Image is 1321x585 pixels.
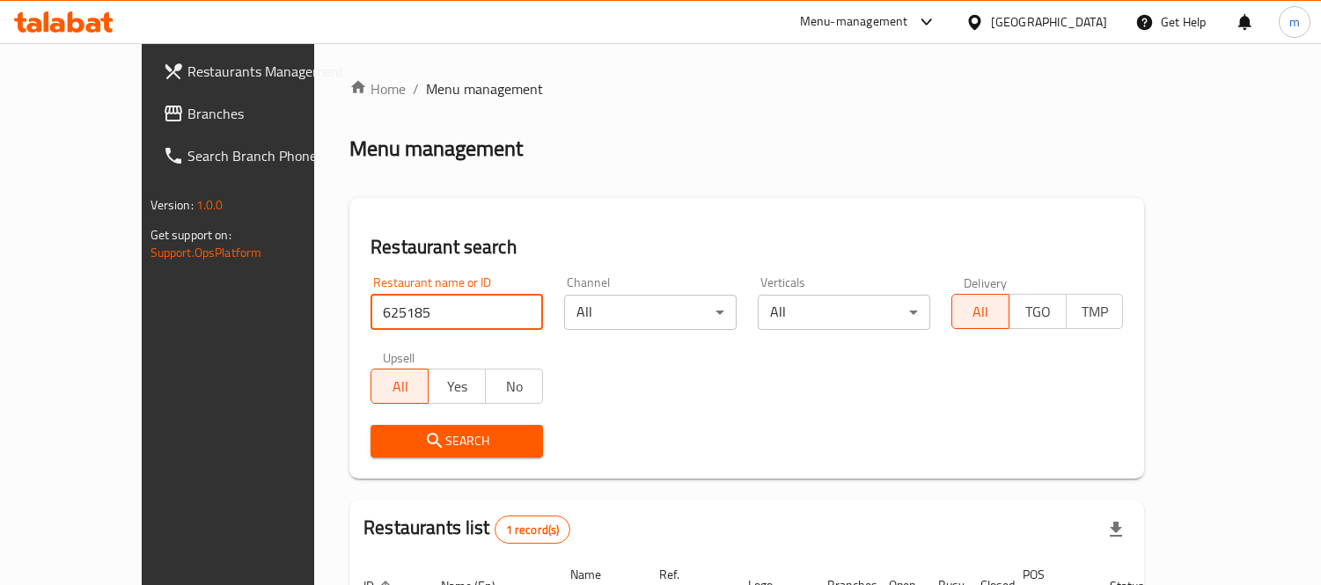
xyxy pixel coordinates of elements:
[1009,294,1067,329] button: TGO
[1066,294,1124,329] button: TMP
[363,515,570,544] h2: Restaurants list
[150,241,262,264] a: Support.OpsPlatform
[493,374,536,399] span: No
[485,369,543,404] button: No
[413,78,419,99] li: /
[385,430,529,452] span: Search
[187,61,349,82] span: Restaurants Management
[371,425,543,457] button: Search
[495,522,570,538] span: 1 record(s)
[1289,12,1300,32] span: m
[426,78,543,99] span: Menu management
[187,103,349,124] span: Branches
[196,194,224,216] span: 1.0.0
[959,299,1002,325] span: All
[428,369,486,404] button: Yes
[1095,508,1137,551] div: Export file
[149,50,363,92] a: Restaurants Management
[800,11,908,33] div: Menu-management
[349,135,523,163] h2: Menu management
[371,234,1123,260] h2: Restaurant search
[436,374,479,399] span: Yes
[349,78,406,99] a: Home
[964,276,1008,289] label: Delivery
[149,135,363,177] a: Search Branch Phone
[991,12,1107,32] div: [GEOGRAPHIC_DATA]
[150,223,231,246] span: Get support on:
[349,78,1144,99] nav: breadcrumb
[378,374,422,399] span: All
[495,516,571,544] div: Total records count
[150,194,194,216] span: Version:
[187,145,349,166] span: Search Branch Phone
[149,92,363,135] a: Branches
[371,369,429,404] button: All
[371,295,543,330] input: Search for restaurant name or ID..
[1016,299,1060,325] span: TGO
[383,351,415,363] label: Upsell
[564,295,737,330] div: All
[758,295,930,330] div: All
[951,294,1009,329] button: All
[1074,299,1117,325] span: TMP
